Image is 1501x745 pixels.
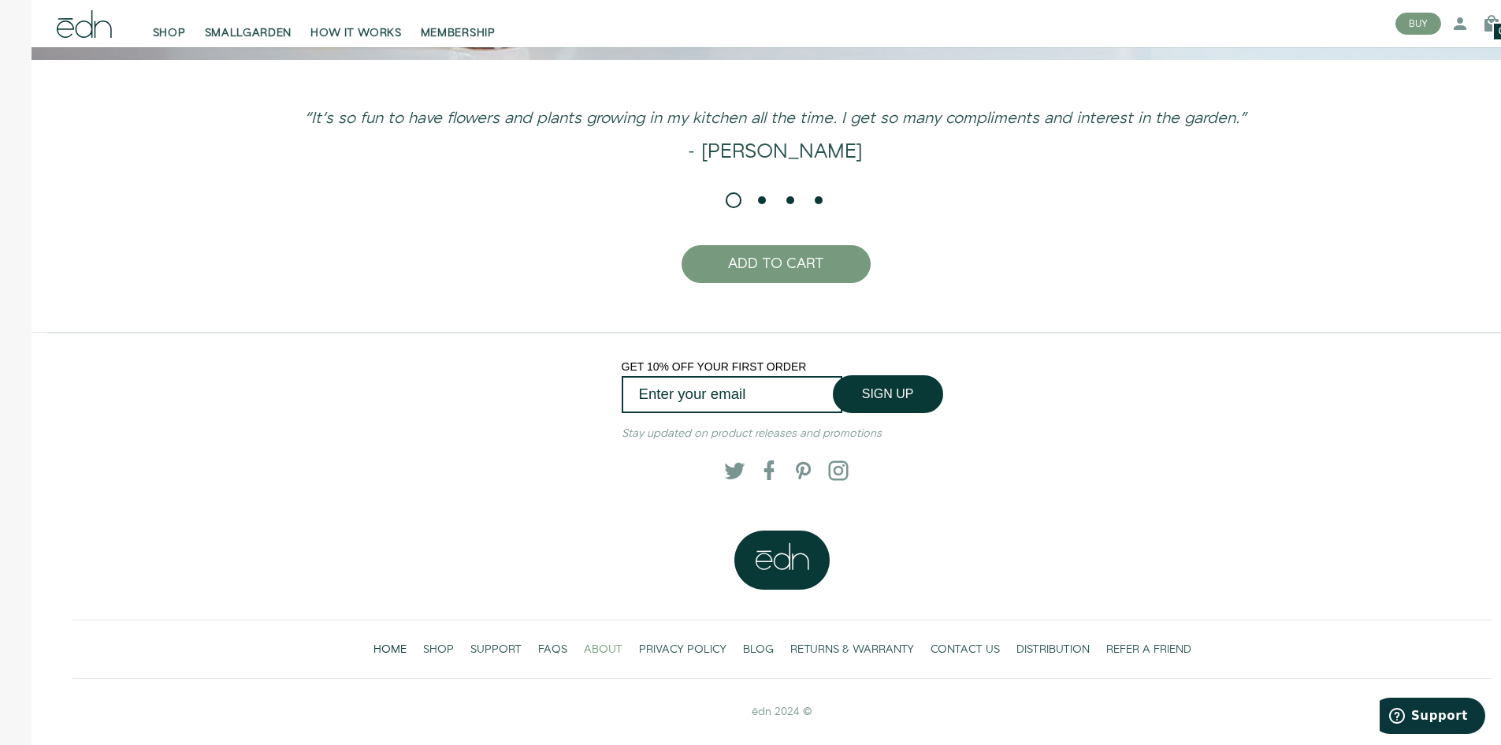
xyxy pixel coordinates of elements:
[310,25,401,41] span: HOW IT WORKS
[630,633,734,665] a: PRIVACY POLICY
[153,25,186,41] span: SHOP
[1098,633,1199,665] a: REFER A FRIEND
[622,426,882,441] em: Stay updated on product releases and promotions
[931,642,1000,657] span: CONTACT US
[143,6,195,41] a: SHOP
[365,633,414,665] a: HOME
[529,633,575,665] a: FAQS
[754,192,770,208] li: Page dot 2
[782,192,798,208] li: Page dot 3
[1395,13,1441,35] button: BUY
[743,642,774,657] span: BLOG
[470,642,522,657] span: SUPPORT
[584,642,622,657] span: ABOUT
[734,633,782,665] a: BLOG
[423,642,454,657] span: SHOP
[200,140,1351,162] h2: - [PERSON_NAME]
[462,633,529,665] a: SUPPORT
[752,704,812,720] span: ēdn 2024 ©
[200,110,1351,128] h3: “It's so fun to have flowers and plants growing in my kitchen all the time. I get so many complim...
[746,315,805,332] button: Click here
[622,360,807,373] span: GET 10% OFF YOUR FIRST ORDER
[538,642,567,657] span: FAQS
[1016,642,1090,657] span: DISTRIBUTION
[682,245,871,283] button: ADD TO CART
[414,633,462,665] a: SHOP
[1008,633,1098,665] a: DISTRIBUTION
[833,375,943,413] button: SIGN UP
[373,642,407,657] span: HOME
[575,633,630,665] a: ABOUT
[1106,642,1191,657] span: REFER A FRIEND
[301,6,411,41] a: HOW IT WORKS
[639,642,726,657] span: PRIVACY POLICY
[922,633,1008,665] a: CONTACT US
[811,192,827,208] li: Page dot 4
[1380,698,1485,737] iframe: Opens a widget where you can find more information
[622,376,842,413] input: Enter your email
[726,192,741,208] li: Page dot 1
[205,25,292,41] span: SMALLGARDEN
[782,633,922,665] a: RETURNS & WARRANTY
[195,6,302,41] a: SMALLGARDEN
[411,6,505,41] a: MEMBERSHIP
[421,25,496,41] span: MEMBERSHIP
[790,642,914,657] span: RETURNS & WARRANTY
